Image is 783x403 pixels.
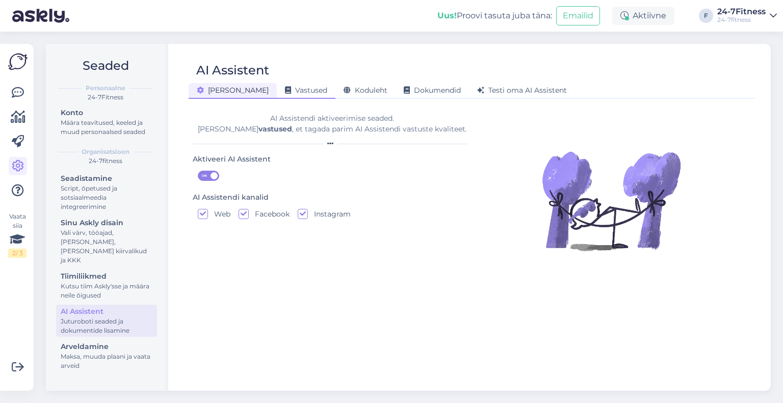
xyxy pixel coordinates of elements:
[477,86,567,95] span: Testi oma AI Assistent
[717,16,766,24] div: 24-7fitness
[61,218,152,228] div: Sinu Askly disain
[56,106,157,138] a: KontoMäära teavitused, keeled ja muud personaalsed seaded
[258,124,292,133] b: vastused
[556,6,600,25] button: Emailid
[308,209,351,219] label: Instagram
[717,8,777,24] a: 24-7Fitness24-7fitness
[208,209,230,219] label: Web
[54,156,157,166] div: 24-7fitness
[54,56,157,75] h2: Seaded
[61,282,152,300] div: Kutsu tiim Askly'sse ja määra neile õigused
[344,86,387,95] span: Koduleht
[540,129,683,272] img: Illustration
[56,305,157,337] a: AI AssistentJuturoboti seaded ja dokumentide lisamine
[56,340,157,372] a: ArveldamineMaksa, muuda plaani ja vaata arveid
[54,93,157,102] div: 24-7Fitness
[612,7,674,25] div: Aktiivne
[56,172,157,213] a: SeadistamineScript, õpetused ja sotsiaalmeedia integreerimine
[193,154,271,165] div: Aktiveeri AI Assistent
[61,108,152,118] div: Konto
[437,11,457,20] b: Uus!
[437,10,552,22] div: Proovi tasuta juba täna:
[404,86,461,95] span: Dokumendid
[8,249,27,258] div: 2 / 3
[61,306,152,317] div: AI Assistent
[285,86,327,95] span: Vastused
[197,86,269,95] span: [PERSON_NAME]
[198,171,211,180] span: ON
[61,173,152,184] div: Seadistamine
[61,184,152,211] div: Script, õpetused ja sotsiaalmeedia integreerimine
[193,192,269,203] div: AI Assistendi kanalid
[717,8,766,16] div: 24-7Fitness
[82,147,129,156] b: Organisatsioon
[56,270,157,302] a: TiimiliikmedKutsu tiim Askly'sse ja määra neile õigused
[61,118,152,137] div: Määra teavitused, keeled ja muud personaalsed seaded
[249,209,290,219] label: Facebook
[193,113,472,135] div: AI Assistendi aktiveerimise seaded. [PERSON_NAME] , et tagada parim AI Assistendi vastuste kvalit...
[61,317,152,335] div: Juturoboti seaded ja dokumentide lisamine
[56,216,157,266] a: Sinu Askly disainVali värv, tööajad, [PERSON_NAME], [PERSON_NAME] kiirvalikud ja KKK
[61,352,152,370] div: Maksa, muuda plaani ja vaata arveid
[8,212,27,258] div: Vaata siia
[699,9,713,23] div: F
[8,52,28,71] img: Askly Logo
[61,228,152,265] div: Vali värv, tööajad, [PERSON_NAME], [PERSON_NAME] kiirvalikud ja KKK
[196,61,269,80] div: AI Assistent
[86,84,125,93] b: Personaalne
[61,271,152,282] div: Tiimiliikmed
[61,341,152,352] div: Arveldamine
